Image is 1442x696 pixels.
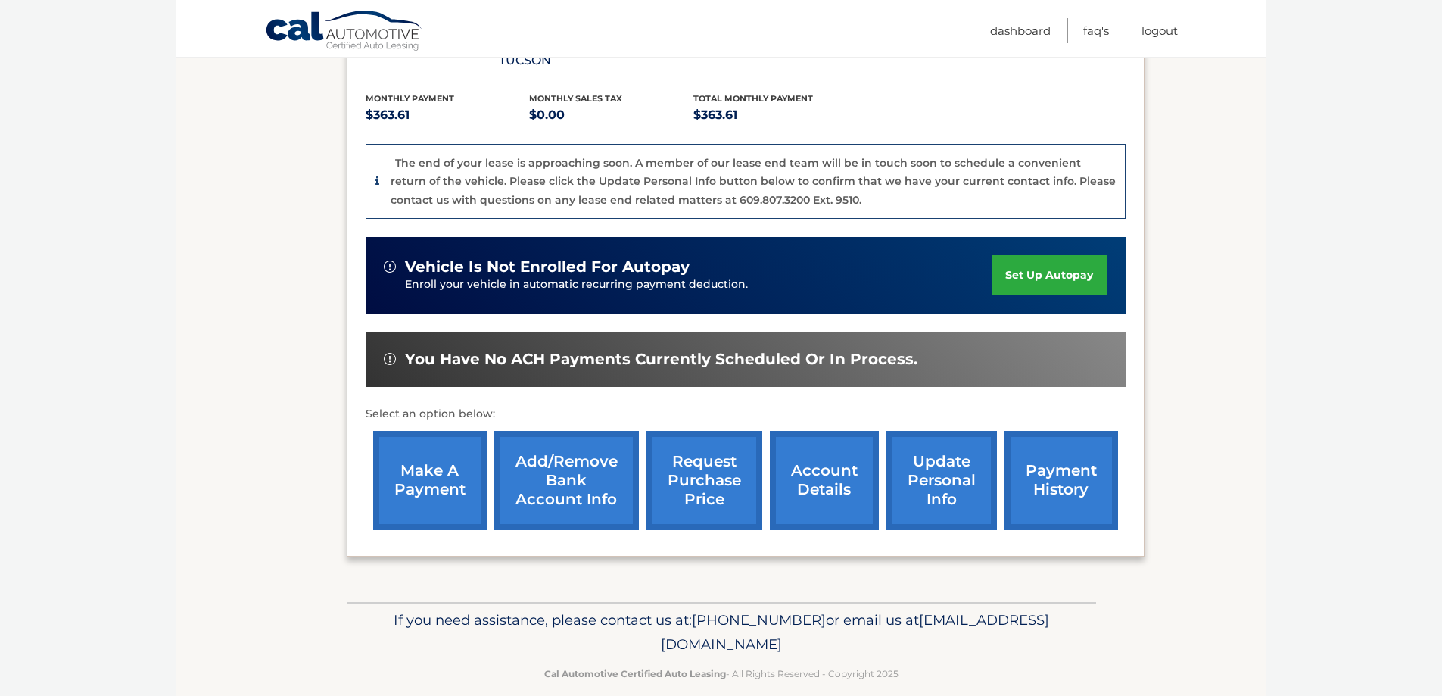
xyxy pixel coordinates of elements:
[886,431,997,530] a: update personal info
[770,431,879,530] a: account details
[391,156,1116,207] p: The end of your lease is approaching soon. A member of our lease end team will be in touch soon t...
[366,93,454,104] span: Monthly Payment
[366,405,1126,423] p: Select an option below:
[357,666,1086,682] p: - All Rights Reserved - Copyright 2025
[405,350,917,369] span: You have no ACH payments currently scheduled or in process.
[357,608,1086,657] p: If you need assistance, please contact us at: or email us at
[992,255,1107,295] a: set up autopay
[529,105,693,126] p: $0.00
[373,431,487,530] a: make a payment
[693,105,858,126] p: $363.61
[265,10,424,54] a: Cal Automotive
[366,105,530,126] p: $363.61
[646,431,762,530] a: request purchase price
[384,353,396,365] img: alert-white.svg
[692,611,826,629] span: [PHONE_NUMBER]
[405,257,690,276] span: vehicle is not enrolled for autopay
[494,431,639,530] a: Add/Remove bank account info
[529,93,622,104] span: Monthly sales Tax
[990,18,1051,43] a: Dashboard
[1141,18,1178,43] a: Logout
[1083,18,1109,43] a: FAQ's
[693,93,813,104] span: Total Monthly Payment
[405,276,992,293] p: Enroll your vehicle in automatic recurring payment deduction.
[384,261,396,273] img: alert-white.svg
[544,668,726,679] strong: Cal Automotive Certified Auto Leasing
[1004,431,1118,530] a: payment history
